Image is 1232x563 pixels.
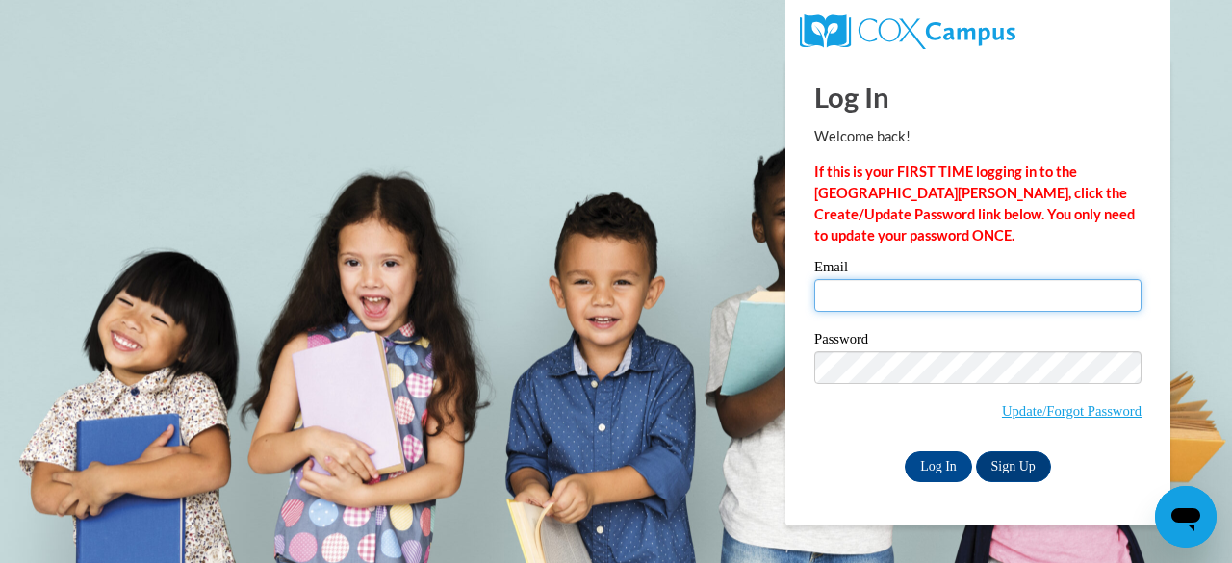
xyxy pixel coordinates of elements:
[800,14,1015,49] img: COX Campus
[976,451,1051,482] a: Sign Up
[814,260,1142,279] label: Email
[1155,486,1217,548] iframe: Button to launch messaging window
[905,451,972,482] input: Log In
[814,164,1135,243] strong: If this is your FIRST TIME logging in to the [GEOGRAPHIC_DATA][PERSON_NAME], click the Create/Upd...
[814,77,1142,116] h1: Log In
[1002,403,1142,419] a: Update/Forgot Password
[814,332,1142,351] label: Password
[814,126,1142,147] p: Welcome back!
